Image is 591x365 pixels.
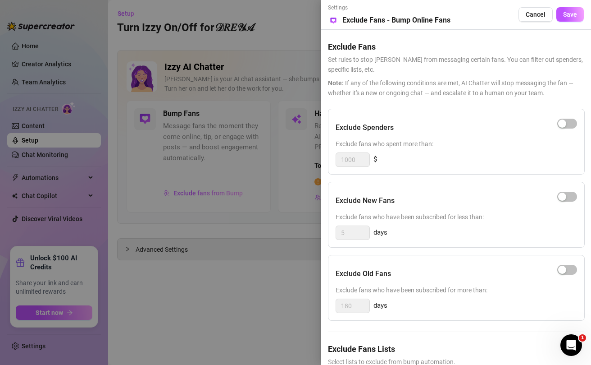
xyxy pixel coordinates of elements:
[328,79,344,87] span: Note:
[373,300,387,311] span: days
[560,334,582,356] iframe: Intercom live chat
[328,41,584,53] h5: Exclude Fans
[526,11,546,18] span: Cancel
[579,334,586,342] span: 1
[556,7,584,22] button: Save
[336,195,395,206] h5: Exclude New Fans
[328,55,584,74] span: Set rules to stop [PERSON_NAME] from messaging certain fans. You can filter out spenders, specifi...
[336,139,577,149] span: Exclude fans who spent more than:
[336,212,577,222] span: Exclude fans who have been subscribed for less than:
[342,15,450,26] h5: Exclude Fans - Bump Online Fans
[336,122,394,133] h5: Exclude Spenders
[328,343,584,355] h5: Exclude Fans Lists
[328,78,584,98] span: If any of the following conditions are met, AI Chatter will stop messaging the fan — whether it's...
[328,4,450,12] span: Settings
[373,154,377,165] span: $
[563,11,577,18] span: Save
[518,7,553,22] button: Cancel
[336,285,577,295] span: Exclude fans who have been subscribed for more than:
[336,268,391,279] h5: Exclude Old Fans
[373,227,387,238] span: days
